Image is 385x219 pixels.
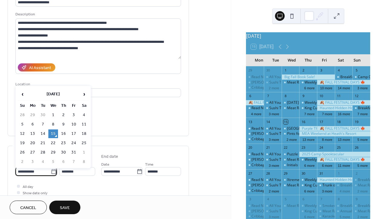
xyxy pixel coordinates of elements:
div: Read N Play Every Monday [246,126,264,131]
div: Sushi Tuesdays! [269,131,296,136]
div: Cribbage Doubles League at Jack Pine Brewery [246,137,264,142]
div: MEA Weekend at Heath's Resort [299,131,370,136]
span: Show date only [23,190,47,196]
div: 9 [301,94,306,98]
td: 28 [38,148,48,157]
div: 15 [283,119,288,124]
div: Breakfast at Sunshine’s! [340,203,380,208]
td: 21 [38,139,48,148]
div: All You Can Eat Tacos [264,203,282,208]
div: Meat Raffle at Snarky Loon Brewing [352,183,370,188]
div: [PERSON_NAME] Mondays at Sunshine's! [251,157,320,162]
div: Meat Raffle at Barajas [317,209,335,214]
div: Annual Hunting Opener Shopping Block Party [335,209,353,214]
div: 🍂 FALL FESTIVAL DAYS 🍁 [317,157,370,162]
th: [DATE] [28,88,79,101]
td: 2 [59,111,68,119]
div: King Cut Prime Rib at Freddy's [305,106,355,111]
div: 18 [337,119,341,124]
td: 7 [38,120,48,129]
div: All You Can Eat Tacos [269,152,306,157]
div: Weekly Family Story Time: Thursdays [299,177,317,182]
div: Margarita Mondays at Sunshine's! [246,183,264,188]
div: Meat Raffle at [GEOGRAPHIC_DATA] [287,106,348,111]
button: 3 more [266,163,281,168]
td: 4 [79,111,89,119]
div: Mon [251,54,267,66]
td: 3 [69,111,79,119]
div: Cribbage Doubles League at [PERSON_NAME] Brewery [251,214,344,219]
div: Margarita Mondays at Sunshine's! [246,157,264,162]
td: 18 [79,129,89,138]
div: 11 [337,94,341,98]
div: Pints for a Purpose – HOPE [282,131,299,136]
div: 29 [283,171,288,176]
td: 17 [69,129,79,138]
div: 4 [337,68,341,73]
div: Cribbage Doubles League at Jack Pine Brewery [246,85,264,90]
div: Read N Play Every Monday [246,177,264,182]
span: › [79,88,89,100]
div: 31 [319,171,323,176]
div: Trunk or Treat Party! [317,183,335,188]
div: Meat Raffle at [GEOGRAPHIC_DATA] [287,183,348,188]
div: Read N Play Every Monday [246,75,264,80]
div: 🍂 FALL FESTIVAL DAYS 🍁 [317,126,370,131]
td: 12 [18,129,27,138]
div: Margarita Mondays at Sunshine's! [246,80,264,85]
div: 28 [266,171,270,176]
div: Puzzle Competition [Roundhouse Brewery] [282,152,299,157]
div: Breakfast at Sunshine’s! [335,75,353,80]
th: Su [18,101,27,110]
div: Meat Raffle at [GEOGRAPHIC_DATA] [287,80,348,85]
div: 5 [354,68,359,73]
div: Read N Play Every [DATE] [251,152,294,157]
div: Breakfast at Sunshine’s! [352,106,370,111]
td: 6 [28,120,37,129]
div: 20 [248,145,252,150]
td: 27 [28,148,37,157]
button: 14 more [335,85,352,90]
div: 6 [301,197,306,201]
button: 2 more [266,188,281,193]
div: Weekly Family Story Time: Thursdays [299,203,317,208]
div: Trunk or Treat Party! [322,183,357,188]
div: [DATE] Makeup Basics [287,100,325,105]
div: Cribbage Doubles League at Jack Pine Brewery [246,188,264,193]
button: 2 more [284,137,299,142]
td: 25 [79,139,89,148]
button: 3 more [266,111,281,116]
button: 11 more [335,163,352,168]
div: [PERSON_NAME] Mondays at Sunshine's! [251,183,320,188]
div: [PERSON_NAME] Mondays at Sunshine's! [251,131,320,136]
div: 1 [283,68,288,73]
td: 1 [79,148,89,157]
div: Description [15,11,180,17]
div: 8 [283,94,288,98]
div: Haunted Hidden Hollows – “The Carnival” [317,177,352,182]
button: 2 more [355,214,370,219]
div: Meat Raffle at Lucky's Tavern [282,80,299,85]
div: Cribbage Doubles League at [PERSON_NAME] Brewery [251,85,344,90]
div: [PERSON_NAME] Mondays at Sunshine's! [251,80,320,85]
div: Big Fall Book Sale! [282,75,335,80]
div: 29 [248,68,252,73]
button: 2 more [355,188,370,193]
div: 10 [319,94,323,98]
div: 2 [301,68,306,73]
button: 7 more [302,111,317,116]
td: 22 [48,139,58,148]
div: Weekly Family Story Time: Thursdays [305,100,367,105]
div: Puzzle Competition [Roundhouse Brewery] [287,152,359,157]
div: Margarita Mondays at Sunshine's! [246,209,264,214]
div: All You Can Eat Tacos [264,177,282,182]
div: [PERSON_NAME] Mondays at Sunshine's! [251,209,320,214]
div: King Cut Prime Rib at Freddy's [305,183,355,188]
div: Breakfast at Sunshine’s! [352,203,370,208]
td: 13 [28,129,37,138]
div: Sushi Tuesdays! [264,183,282,188]
div: Breakfast at Sunshine’s! [340,183,380,188]
span: Date [101,161,109,168]
div: Read N Play Every Monday [246,106,264,111]
button: 5 more [337,214,352,219]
